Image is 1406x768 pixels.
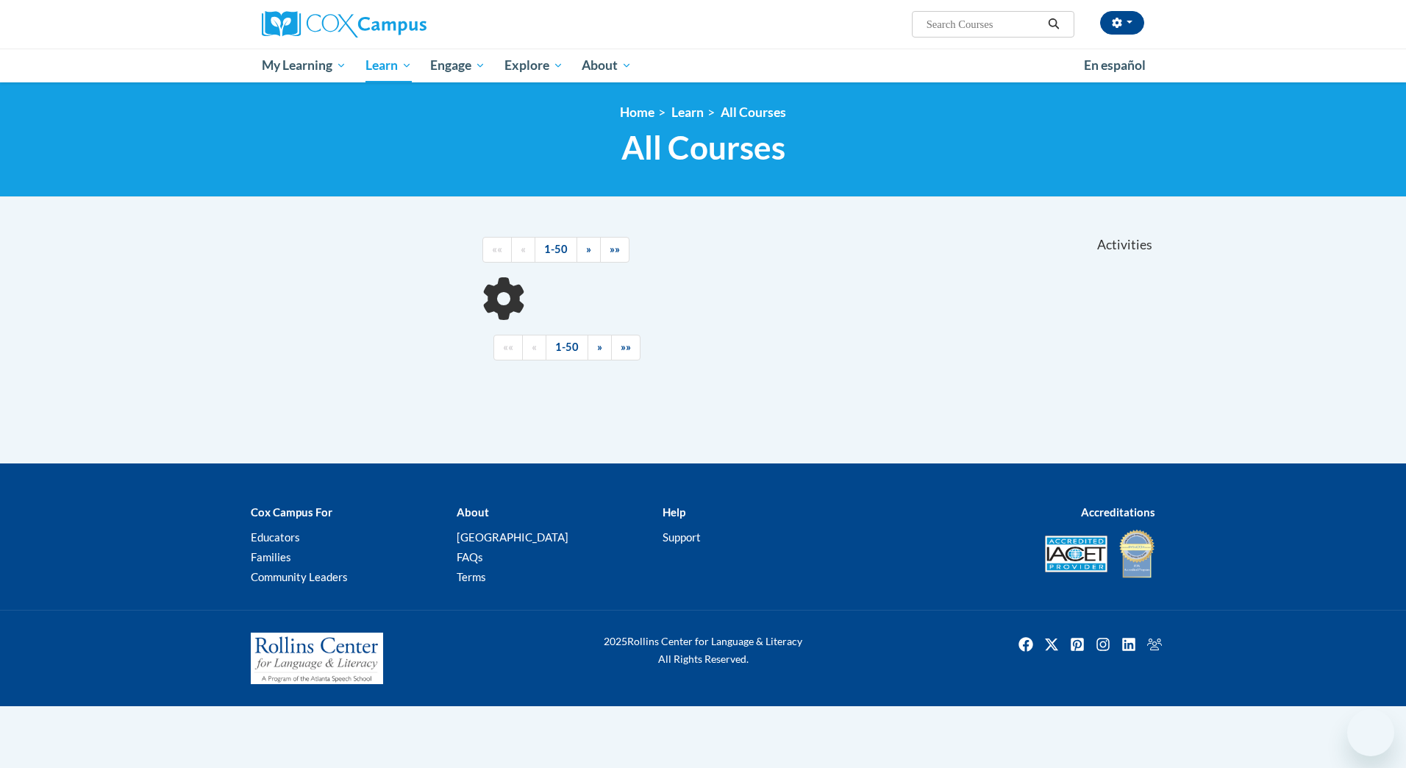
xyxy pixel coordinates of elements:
[597,341,602,353] span: »
[521,243,526,255] span: «
[493,335,523,360] a: Begining
[1347,709,1394,756] iframe: Button to launch messaging window
[549,633,857,668] div: Rollins Center for Language & Literacy All Rights Reserved.
[262,11,427,38] img: Cox Campus
[1066,633,1089,656] img: Pinterest icon
[522,335,546,360] a: Previous
[577,237,601,263] a: Next
[251,633,383,684] img: Rollins Center for Language & Literacy - A Program of the Atlanta Speech School
[611,335,640,360] a: End
[1143,633,1166,656] img: Facebook group icon
[251,550,291,563] a: Families
[1081,505,1155,519] b: Accreditations
[604,635,627,647] span: 2025
[1084,57,1146,73] span: En español
[503,341,513,353] span: ««
[1074,50,1155,81] a: En español
[1040,633,1063,656] a: Twitter
[600,237,629,263] a: End
[251,505,332,519] b: Cox Campus For
[511,237,535,263] a: Previous
[482,237,512,263] a: Begining
[582,57,632,74] span: About
[457,570,486,583] a: Terms
[1143,633,1166,656] a: Facebook Group
[1091,633,1115,656] img: Instagram icon
[251,570,348,583] a: Community Leaders
[1045,536,1107,572] img: Accredited IACET® Provider
[1043,15,1065,33] button: Search
[588,335,612,360] a: Next
[671,104,704,120] a: Learn
[610,243,620,255] span: »»
[421,49,495,82] a: Engage
[1091,633,1115,656] a: Instagram
[1117,633,1141,656] a: Linkedin
[621,128,785,167] span: All Courses
[925,15,1043,33] input: Search Courses
[252,49,356,82] a: My Learning
[262,57,346,74] span: My Learning
[457,550,483,563] a: FAQs
[1014,633,1038,656] img: Facebook icon
[365,57,412,74] span: Learn
[1040,633,1063,656] img: Twitter icon
[721,104,786,120] a: All Courses
[1097,237,1152,253] span: Activities
[240,49,1166,82] div: Main menu
[1014,633,1038,656] a: Facebook
[504,57,563,74] span: Explore
[621,341,631,353] span: »»
[535,237,577,263] a: 1-50
[430,57,485,74] span: Engage
[573,49,642,82] a: About
[495,49,573,82] a: Explore
[356,49,421,82] a: Learn
[1100,11,1144,35] button: Account Settings
[546,335,588,360] a: 1-50
[492,243,502,255] span: ««
[251,530,300,544] a: Educators
[663,530,701,544] a: Support
[457,505,489,519] b: About
[262,11,541,38] a: Cox Campus
[1117,633,1141,656] img: LinkedIn icon
[457,530,568,544] a: [GEOGRAPHIC_DATA]
[663,505,685,519] b: Help
[532,341,537,353] span: «
[1066,633,1089,656] a: Pinterest
[586,243,591,255] span: »
[620,104,654,120] a: Home
[1118,528,1155,580] img: IDA® Accredited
